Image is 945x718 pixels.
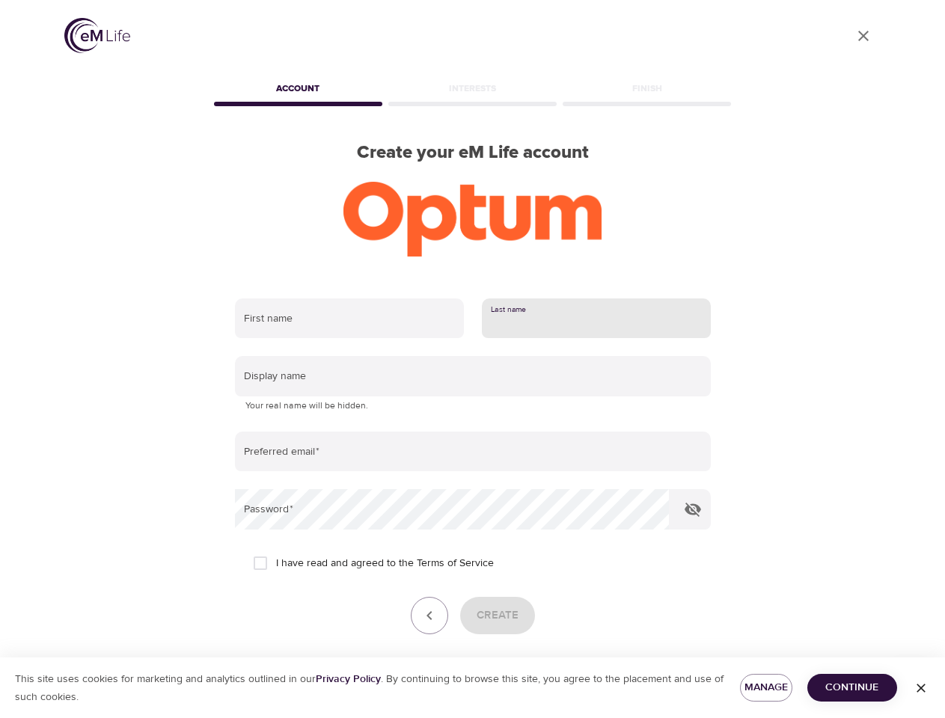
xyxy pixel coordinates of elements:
img: Optum-logo-ora-RGB.png [343,182,602,257]
h2: Create your eM Life account [211,142,735,164]
a: close [845,18,881,54]
span: Continue [819,678,885,697]
button: Continue [807,674,897,702]
button: Manage [740,674,792,702]
a: Privacy Policy [316,672,381,686]
img: logo [64,18,130,53]
a: Terms of Service [417,556,494,571]
span: I have read and agreed to the [276,556,494,571]
p: Your real name will be hidden. [245,399,700,414]
span: Manage [752,678,780,697]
